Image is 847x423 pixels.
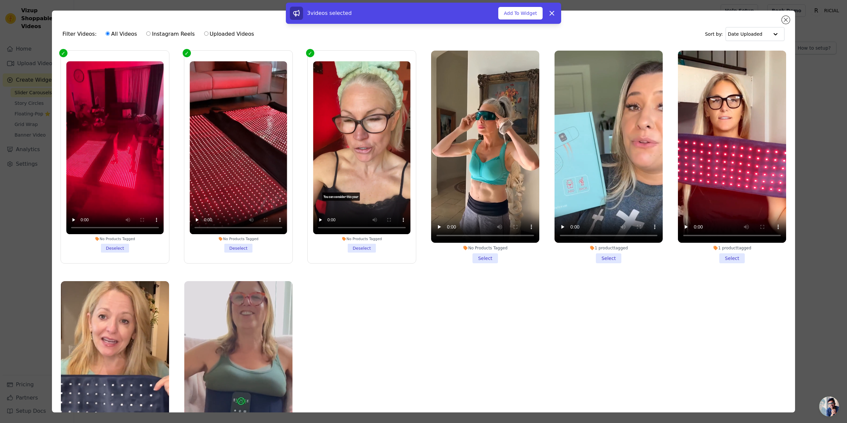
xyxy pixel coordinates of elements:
div: Filter Videos: [63,26,258,42]
span: 3 videos selected [307,10,352,16]
div: No Products Tagged [190,237,287,241]
div: Sort by: [705,27,785,41]
button: Add To Widget [498,7,543,20]
label: Instagram Reels [146,30,195,38]
div: No Products Tagged [431,245,539,251]
div: 1 product tagged [678,245,786,251]
label: All Videos [105,30,137,38]
div: 1 product tagged [555,245,663,251]
label: Uploaded Videos [204,30,254,38]
div: No Products Tagged [313,237,410,241]
div: No Products Tagged [66,237,163,241]
div: Open chat [819,397,839,416]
